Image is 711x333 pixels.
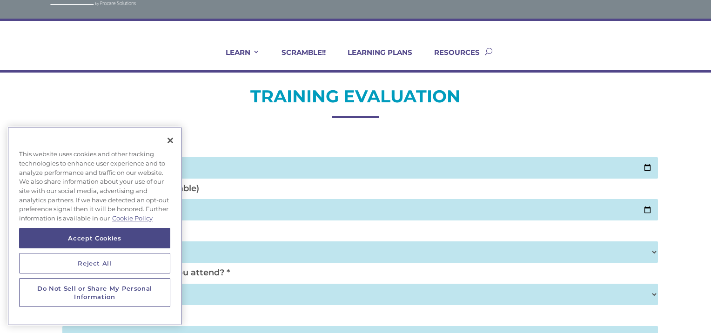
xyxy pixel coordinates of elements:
[423,48,480,70] a: RESOURCES
[336,48,412,70] a: LEARNING PLANS
[7,127,182,326] div: Privacy
[270,48,326,70] a: SCRAMBLE!!
[19,253,170,273] button: Reject All
[7,145,182,228] div: This website uses cookies and other tracking technologies to enhance user experience and to analy...
[19,278,170,307] button: Do Not Sell or Share My Personal Information
[19,228,170,248] button: Accept Cookies
[112,214,153,222] a: More information about your privacy, opens in a new tab
[160,130,181,151] button: Close
[58,85,653,112] h2: TRAINING EVALUATION
[7,127,182,326] div: Cookie banner
[214,48,260,70] a: LEARN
